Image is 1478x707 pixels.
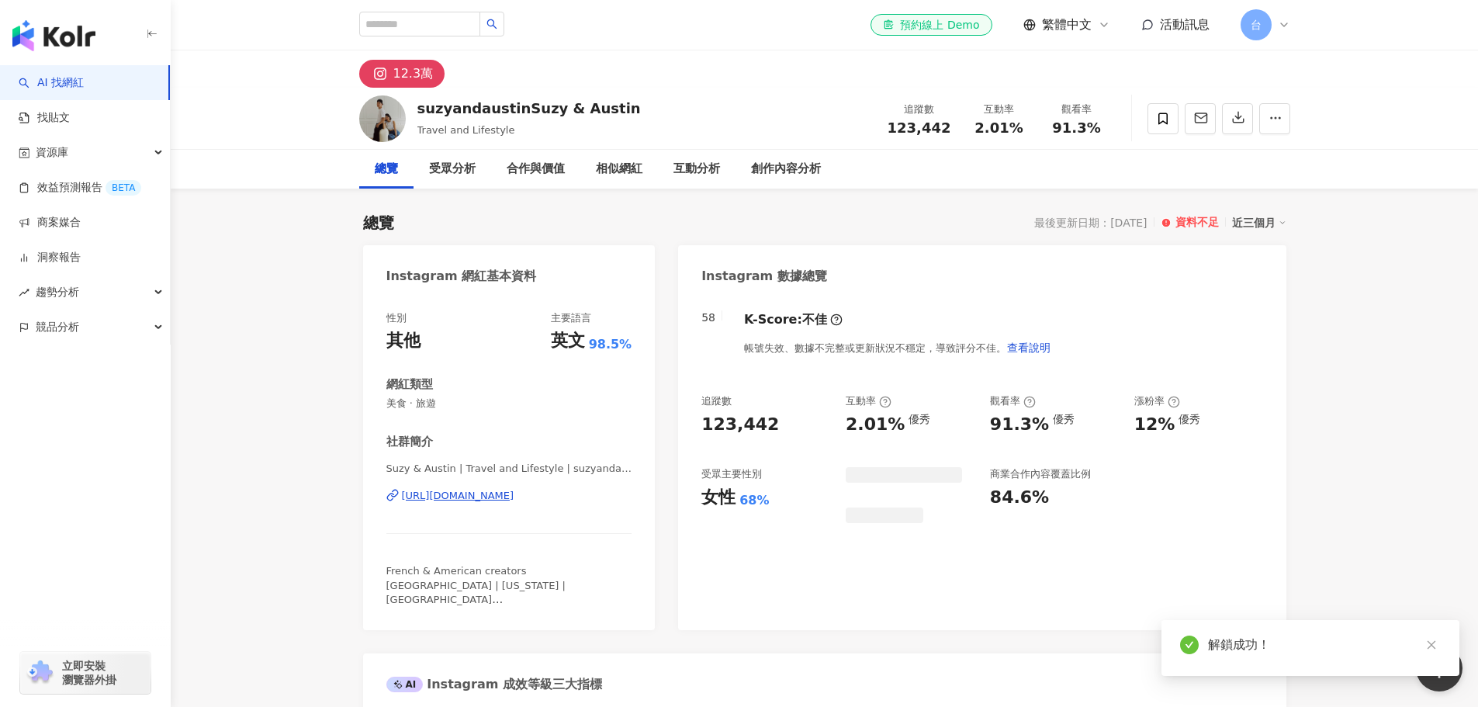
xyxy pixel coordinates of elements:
[375,160,398,178] div: 總覽
[1232,213,1286,233] div: 近三個月
[386,329,421,353] div: 其他
[1175,215,1219,230] div: 資料不足
[744,332,1051,363] div: 帳號失效、數據不完整或更新狀況不穩定，導致評分不佳。
[1208,636,1441,654] div: 解鎖成功！
[701,486,736,510] div: 女性
[990,486,1049,510] div: 84.6%
[751,160,821,178] div: 創作內容分析
[1180,636,1199,654] span: check-circle
[19,75,84,91] a: searchAI 找網紅
[19,180,141,196] a: 效益預測報告BETA
[974,120,1023,136] span: 2.01%
[701,311,715,324] div: 58
[1160,17,1210,32] span: 活動訊息
[701,467,762,481] div: 受眾主要性別
[1134,394,1180,408] div: 漲粉率
[386,462,632,476] span: Suzy & Austin | Travel and Lifestyle | suzyandaustin
[883,17,979,33] div: 預約線上 Demo
[990,467,1091,481] div: 商業合作內容覆蓋比例
[1426,639,1437,650] span: close
[417,99,641,118] div: suzyandaustinSuzy & Austin
[551,329,585,353] div: 英文
[393,63,434,85] div: 12.3萬
[701,413,779,437] div: 123,442
[62,659,116,687] span: 立即安裝 瀏覽器外掛
[846,413,905,437] div: 2.01%
[1042,16,1092,33] span: 繁體中文
[589,336,632,353] span: 98.5%
[19,287,29,298] span: rise
[990,394,1036,408] div: 觀看率
[551,311,591,325] div: 主要語言
[802,311,827,328] div: 不佳
[1006,332,1051,363] button: 查看說明
[386,676,602,693] div: Instagram 成效等級三大指標
[1007,341,1051,354] span: 查看說明
[909,413,930,425] div: 優秀
[363,212,394,234] div: 總覽
[429,160,476,178] div: 受眾分析
[1047,102,1106,117] div: 觀看率
[36,275,79,310] span: 趨勢分析
[386,268,537,285] div: Instagram 網紅基本資料
[386,677,424,692] div: AI
[1034,217,1147,229] div: 最後更新日期：[DATE]
[871,14,992,36] a: 預約線上 Demo
[701,268,827,285] div: Instagram 數據總覽
[739,492,769,509] div: 68%
[36,135,68,170] span: 資源庫
[596,160,642,178] div: 相似網紅
[386,376,433,393] div: 網紅類型
[386,434,433,450] div: 社群簡介
[990,413,1049,437] div: 91.3%
[1251,16,1262,33] span: 台
[19,110,70,126] a: 找貼文
[744,311,843,328] div: K-Score :
[507,160,565,178] div: 合作與價值
[386,565,604,619] span: French & American creators [GEOGRAPHIC_DATA] | [US_STATE] | [GEOGRAPHIC_DATA] collabs: [EMAIL_ADD...
[19,250,81,265] a: 洞察報告
[1134,413,1175,437] div: 12%
[1179,413,1200,425] div: 優秀
[673,160,720,178] div: 互動分析
[386,397,632,411] span: 美食 · 旅遊
[12,20,95,51] img: logo
[402,489,514,503] div: [URL][DOMAIN_NAME]
[417,124,515,136] span: Travel and Lifestyle
[386,311,407,325] div: 性別
[1052,120,1100,136] span: 91.3%
[846,394,891,408] div: 互動率
[19,215,81,230] a: 商案媒合
[25,660,55,685] img: chrome extension
[486,19,497,29] span: search
[20,652,151,694] a: chrome extension立即安裝 瀏覽器外掛
[386,489,632,503] a: [URL][DOMAIN_NAME]
[888,102,951,117] div: 追蹤數
[36,310,79,345] span: 競品分析
[1053,413,1075,425] div: 優秀
[701,394,732,408] div: 追蹤數
[359,95,406,142] img: KOL Avatar
[359,60,445,88] button: 12.3萬
[970,102,1029,117] div: 互動率
[888,120,951,136] span: 123,442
